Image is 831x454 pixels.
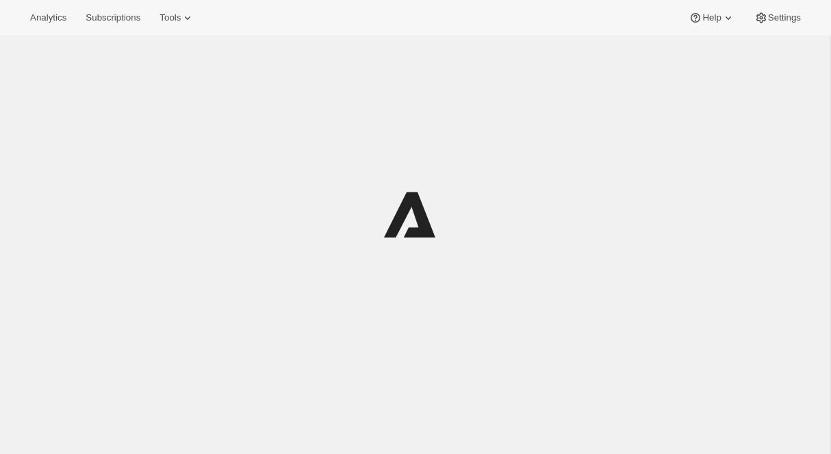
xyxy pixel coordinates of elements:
span: Subscriptions [86,12,140,23]
button: Subscriptions [77,8,149,27]
span: Help [702,12,721,23]
span: Analytics [30,12,66,23]
button: Help [680,8,743,27]
button: Tools [151,8,203,27]
span: Tools [159,12,181,23]
button: Analytics [22,8,75,27]
span: Settings [768,12,801,23]
button: Settings [746,8,809,27]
